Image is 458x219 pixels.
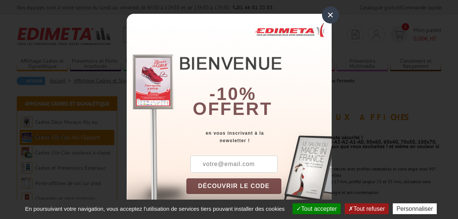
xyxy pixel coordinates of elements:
input: votre@email.com [190,156,278,173]
button: Tout refuser [345,203,388,214]
button: Tout accepter [293,203,341,214]
b: -10% [209,84,256,104]
button: DÉCOUVRIR LE CODE [186,178,282,194]
font: offert [193,99,272,119]
button: Personnaliser (fenêtre modale) [393,203,437,214]
div: × [322,6,339,24]
div: en vous inscrivant à la newsletter ! [186,129,332,144]
span: En poursuivant votre navigation, vous acceptez l'utilisation de services tiers pouvant installer ... [21,206,288,212]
